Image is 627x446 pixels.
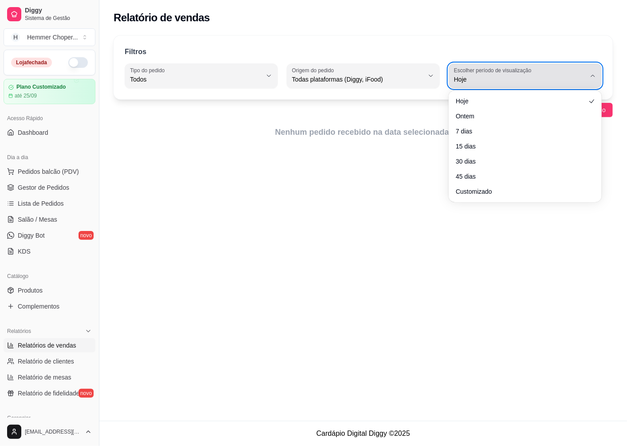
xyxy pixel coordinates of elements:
[130,75,262,84] span: Todos
[18,302,59,311] span: Complementos
[130,67,168,74] label: Tipo do pedido
[454,75,586,84] span: Hoje
[454,67,534,74] label: Escolher período de visualização
[292,75,424,84] span: Todas plataformas (Diggy, iFood)
[114,126,613,138] article: Nenhum pedido recebido na data selecionada.
[18,247,31,256] span: KDS
[99,421,627,446] footer: Cardápio Digital Diggy © 2025
[456,157,586,166] span: 30 dias
[18,286,43,295] span: Produtos
[25,15,92,22] span: Sistema de Gestão
[4,150,95,164] div: Dia a dia
[456,172,586,181] span: 45 dias
[68,57,88,68] button: Alterar Status
[18,341,76,350] span: Relatórios de vendas
[18,231,45,240] span: Diggy Bot
[7,328,31,335] span: Relatórios
[114,11,210,25] h2: Relatório de vendas
[11,33,20,42] span: H
[4,269,95,283] div: Catálogo
[25,7,92,15] span: Diggy
[456,112,586,121] span: Ontem
[18,199,64,208] span: Lista de Pedidos
[27,33,78,42] div: Hemmer Choper ...
[11,58,52,67] div: Loja fechada
[18,128,48,137] span: Dashboard
[456,142,586,151] span: 15 dias
[18,373,71,382] span: Relatório de mesas
[18,357,74,366] span: Relatório de clientes
[456,127,586,136] span: 7 dias
[292,67,337,74] label: Origem do pedido
[4,411,95,425] div: Gerenciar
[456,187,586,196] span: Customizado
[16,84,66,90] article: Plano Customizado
[18,389,79,398] span: Relatório de fidelidade
[456,97,586,106] span: Hoje
[15,92,37,99] article: até 25/09
[25,428,81,435] span: [EMAIL_ADDRESS][DOMAIN_NAME]
[4,111,95,125] div: Acesso Rápido
[18,215,57,224] span: Salão / Mesas
[18,167,79,176] span: Pedidos balcão (PDV)
[125,47,146,57] p: Filtros
[4,28,95,46] button: Select a team
[18,183,69,192] span: Gestor de Pedidos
